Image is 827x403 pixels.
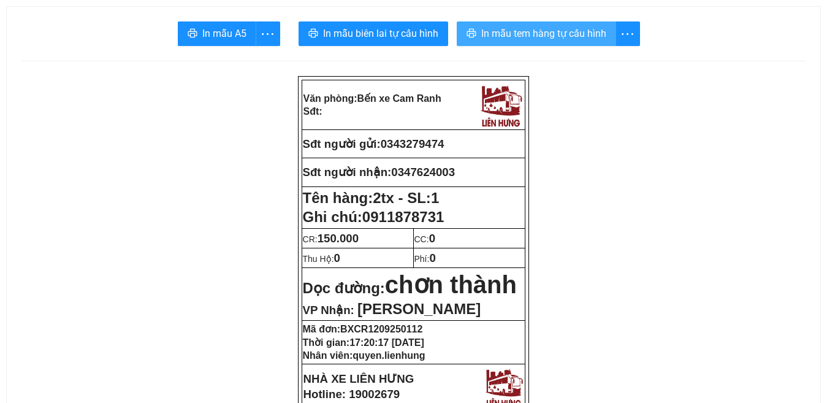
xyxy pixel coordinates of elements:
[202,26,246,41] span: In mẫu A5
[616,26,639,42] span: more
[303,388,400,401] strong: Hotline: 19002679
[178,21,256,46] button: printerIn mẫu A5
[478,82,524,128] img: logo
[318,232,359,245] span: 150.000
[429,232,435,245] span: 0
[391,166,455,178] span: 0347624003
[303,106,322,117] strong: Sđt:
[457,21,616,46] button: printerIn mẫu tem hàng tự cấu hình
[362,209,444,225] span: 0911878731
[303,324,423,334] strong: Mã đơn:
[353,350,425,361] span: quyen.lienhung
[303,280,517,296] strong: Dọc đường:
[303,190,440,206] strong: Tên hàng:
[334,251,340,264] span: 0
[188,28,197,40] span: printer
[323,26,438,41] span: In mẫu biên lai tự cấu hình
[385,271,517,298] span: chơn thành
[414,234,436,244] span: CC:
[340,324,422,334] span: BXCR1209250112
[373,190,439,206] span: 2tx - SL:
[431,190,439,206] span: 1
[256,21,280,46] button: more
[303,350,425,361] strong: Nhân viên:
[414,254,436,264] span: Phí:
[303,166,392,178] strong: Sđt người nhận:
[467,28,476,40] span: printer
[299,21,448,46] button: printerIn mẫu biên lai tự cấu hình
[303,234,359,244] span: CR:
[303,337,424,348] strong: Thời gian:
[429,251,435,264] span: 0
[303,304,354,317] span: VP Nhận:
[303,372,414,385] strong: NHÀ XE LIÊN HƯNG
[256,26,280,42] span: more
[357,93,441,104] span: Bến xe Cam Ranh
[308,28,318,40] span: printer
[357,301,481,317] span: [PERSON_NAME]
[481,26,606,41] span: In mẫu tem hàng tự cấu hình
[303,209,444,225] span: Ghi chú:
[303,254,340,264] span: Thu Hộ:
[615,21,640,46] button: more
[303,137,381,150] strong: Sđt người gửi:
[303,93,441,104] strong: Văn phòng:
[381,137,444,150] span: 0343279474
[349,337,424,348] span: 17:20:17 [DATE]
